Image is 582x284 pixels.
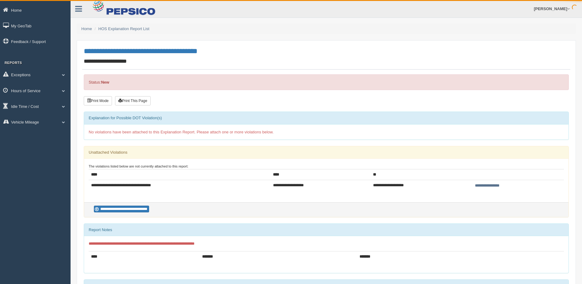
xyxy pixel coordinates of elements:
[84,112,569,124] div: Explanation for Possible DOT Violation(s)
[84,146,569,159] div: Unattached Violations
[89,130,274,134] span: No violations have been attached to this Explanation Report. Please attach one or more violations...
[84,74,569,90] div: Status:
[115,96,151,105] button: Print This Page
[84,224,569,236] div: Report Notes
[101,80,109,85] strong: New
[81,26,92,31] a: Home
[89,164,188,168] small: The violations listed below are not currently attached to this report:
[98,26,149,31] a: HOS Explanation Report List
[84,96,112,105] button: Print Mode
